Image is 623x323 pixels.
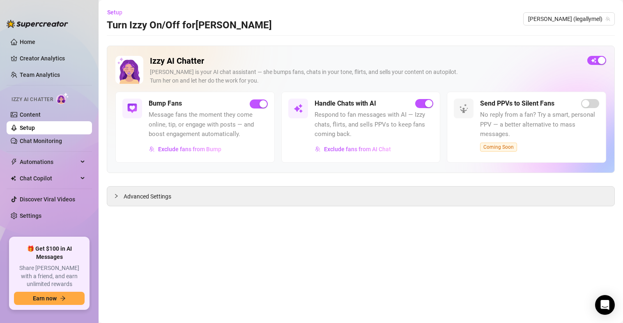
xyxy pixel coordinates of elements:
button: Exclude fans from Bump [149,143,222,156]
a: Home [20,39,35,45]
img: svg%3e [127,104,137,113]
span: No reply from a fan? Try a smart, personal PPV — a better alternative to mass messages. [480,110,599,139]
a: Creator Analytics [20,52,85,65]
span: Exclude fans from AI Chat [324,146,391,152]
img: AI Chatter [56,92,69,104]
span: team [605,16,610,21]
button: Earn nowarrow-right [14,292,85,305]
img: logo-BBDzfeDw.svg [7,20,68,28]
span: Melanie (legallymel) [528,13,610,25]
img: svg%3e [149,146,155,152]
h5: Send PPVs to Silent Fans [480,99,554,108]
img: svg%3e [315,146,321,152]
span: Izzy AI Chatter [11,96,53,104]
h2: Izzy AI Chatter [150,56,581,66]
span: 🎁 Get $100 in AI Messages [14,245,85,261]
a: Chat Monitoring [20,138,62,144]
h3: Turn Izzy On/Off for [PERSON_NAME] [107,19,272,32]
img: svg%3e [293,104,303,113]
h5: Bump Fans [149,99,182,108]
span: Setup [107,9,122,16]
span: Earn now [33,295,57,302]
span: Share [PERSON_NAME] with a friend, and earn unlimited rewards [14,264,85,288]
a: Settings [20,212,41,219]
a: Setup [20,125,35,131]
a: Content [20,111,41,118]
div: collapsed [114,191,124,201]
a: Discover Viral Videos [20,196,75,203]
img: Izzy AI Chatter [115,56,143,84]
a: Team Analytics [20,72,60,78]
img: Chat Copilot [11,175,16,181]
span: arrow-right [60,295,66,301]
span: Respond to fan messages with AI — Izzy chats, flirts, and sells PPVs to keep fans coming back. [315,110,434,139]
div: [PERSON_NAME] is your AI chat assistant — she bumps fans, chats in your tone, flirts, and sells y... [150,68,581,85]
span: Automations [20,155,78,168]
button: Setup [107,6,129,19]
span: Coming Soon [480,143,517,152]
img: svg%3e [459,104,469,113]
div: Open Intercom Messenger [595,295,615,315]
span: Exclude fans from Bump [158,146,221,152]
h5: Handle Chats with AI [315,99,376,108]
span: Advanced Settings [124,192,171,201]
span: collapsed [114,194,119,198]
button: Exclude fans from AI Chat [315,143,391,156]
span: Chat Copilot [20,172,78,185]
span: Message fans the moment they come online, tip, or engage with posts — and boost engagement automa... [149,110,268,139]
span: thunderbolt [11,159,17,165]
